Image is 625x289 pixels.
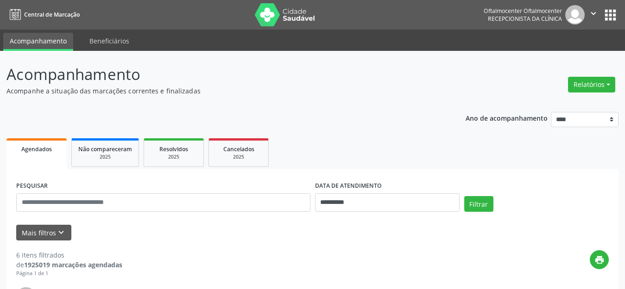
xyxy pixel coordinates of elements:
div: 2025 [151,154,197,160]
i: keyboard_arrow_down [56,228,66,238]
button: Relatórios [568,77,615,92]
div: 2025 [78,154,132,160]
a: Acompanhamento [3,33,73,51]
p: Ano de acompanhamento [466,112,548,123]
img: img [565,5,585,25]
p: Acompanhamento [6,63,435,86]
span: Resolvidos [159,145,188,153]
label: DATA DE ATENDIMENTO [315,179,382,193]
strong: 1925019 marcações agendadas [24,260,122,269]
button: Mais filtroskeyboard_arrow_down [16,225,71,241]
button: Filtrar [464,196,493,212]
button:  [585,5,602,25]
a: Central de Marcação [6,7,80,22]
span: Não compareceram [78,145,132,153]
span: Cancelados [223,145,254,153]
button: print [590,250,609,269]
span: Recepcionista da clínica [488,15,562,23]
span: Agendados [21,145,52,153]
i:  [588,8,599,18]
span: Central de Marcação [24,11,80,18]
div: Oftalmocenter Oftalmocenter [484,7,562,15]
a: Beneficiários [83,33,136,49]
i: print [594,255,605,265]
div: Página 1 de 1 [16,270,122,277]
div: 2025 [215,154,262,160]
p: Acompanhe a situação das marcações correntes e finalizadas [6,86,435,96]
label: PESQUISAR [16,179,48,193]
div: de [16,260,122,270]
button: apps [602,7,619,23]
div: 6 itens filtrados [16,250,122,260]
